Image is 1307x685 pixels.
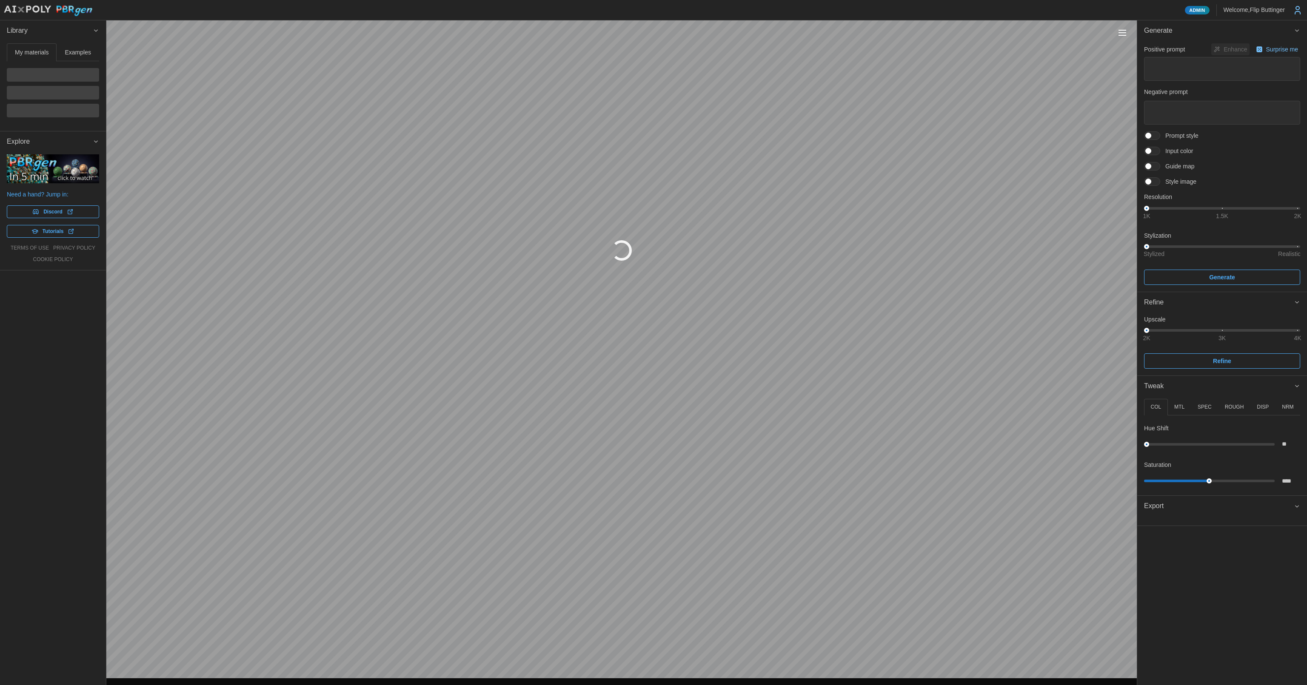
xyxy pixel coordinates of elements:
a: cookie policy [33,256,73,263]
p: Need a hand? Jump in: [7,190,99,199]
div: Generate [1137,41,1307,292]
p: My materials [15,48,49,57]
p: Hue Shift [1144,424,1169,432]
button: Enhance [1211,43,1249,55]
img: AIxPoly PBRgen [3,5,93,17]
a: privacy policy [53,244,95,252]
p: DISP [1257,404,1269,411]
div: Export [1137,517,1307,526]
button: Generate [1137,20,1307,41]
button: Refine [1137,292,1307,313]
div: Refine [1144,297,1294,308]
button: Generate [1144,270,1300,285]
span: Generate [1209,270,1235,284]
button: Surprise me [1254,43,1300,55]
button: Toggle viewport controls [1116,27,1128,39]
button: Tweak [1137,376,1307,397]
p: Enhance [1224,45,1249,54]
p: COL [1150,404,1161,411]
button: Export [1137,496,1307,517]
span: Input color [1160,147,1193,155]
p: Resolution [1144,193,1300,201]
span: Prompt style [1160,131,1199,140]
p: Saturation [1144,460,1171,469]
div: Refine [1137,313,1307,375]
span: Style image [1160,177,1196,186]
span: Refine [1213,354,1231,368]
p: Positive prompt [1144,45,1185,54]
p: MTL [1174,404,1184,411]
span: Discord [43,206,63,218]
p: Upscale [1144,315,1300,324]
p: Welcome, Flip Buttinger [1224,6,1285,14]
div: Tweak [1137,397,1307,495]
span: Tweak [1144,376,1294,397]
span: Tutorials [43,225,64,237]
a: Discord [7,205,99,218]
p: SPEC [1198,404,1212,411]
p: NRM [1282,404,1293,411]
button: Refine [1144,353,1300,369]
p: Negative prompt [1144,88,1300,96]
p: Stylization [1144,231,1300,240]
p: ROUGH [1225,404,1244,411]
span: Admin [1189,6,1205,14]
span: Library [7,20,93,41]
span: Explore [7,131,93,152]
span: Guide map [1160,162,1194,171]
a: terms of use [11,244,49,252]
span: Export [1144,496,1294,517]
p: Surprise me [1266,45,1300,54]
a: Tutorials [7,225,99,238]
img: PBRgen explained in 5 minutes [7,154,99,183]
span: Examples [65,49,91,55]
span: Generate [1144,20,1294,41]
